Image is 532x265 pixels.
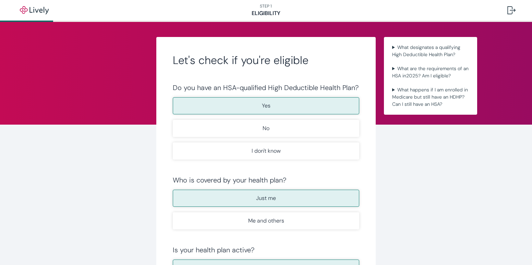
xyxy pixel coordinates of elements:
[173,212,359,229] button: Me and others
[173,190,359,207] button: Just me
[389,42,472,60] summary: What designates a qualifying High Deductible Health Plan?
[173,176,359,184] div: Who is covered by your health plan?
[263,124,269,132] p: No
[252,147,281,155] p: I don't know
[173,120,359,137] button: No
[173,142,359,160] button: I don't know
[389,64,472,81] summary: What are the requirements of an HSA in2025? Am I eligible?
[173,84,359,92] div: Do you have an HSA-qualified High Deductible Health Plan?
[15,6,53,14] img: Lively
[173,246,359,254] div: Is your health plan active?
[262,102,270,110] p: Yes
[173,97,359,114] button: Yes
[502,2,521,18] button: Log out
[389,85,472,109] summary: What happens if I am enrolled in Medicare but still have an HDHP? Can I still have an HSA?
[248,217,284,225] p: Me and others
[173,53,359,67] h2: Let's check if you're eligible
[256,194,276,202] p: Just me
